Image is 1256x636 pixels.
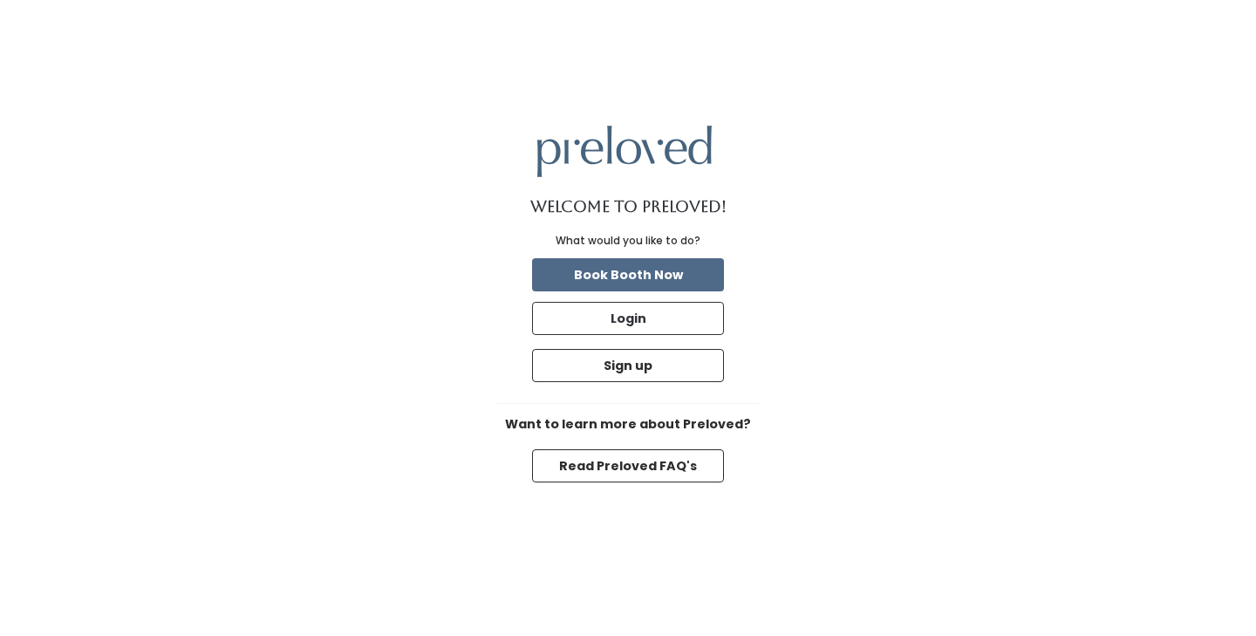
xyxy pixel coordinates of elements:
h6: Want to learn more about Preloved? [497,418,759,432]
h1: Welcome to Preloved! [530,198,727,215]
a: Sign up [529,345,727,386]
button: Read Preloved FAQ's [532,449,724,482]
img: preloved logo [537,126,712,177]
a: Login [529,298,727,339]
button: Book Booth Now [532,258,724,291]
div: What would you like to do? [556,233,700,249]
button: Login [532,302,724,335]
button: Sign up [532,349,724,382]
